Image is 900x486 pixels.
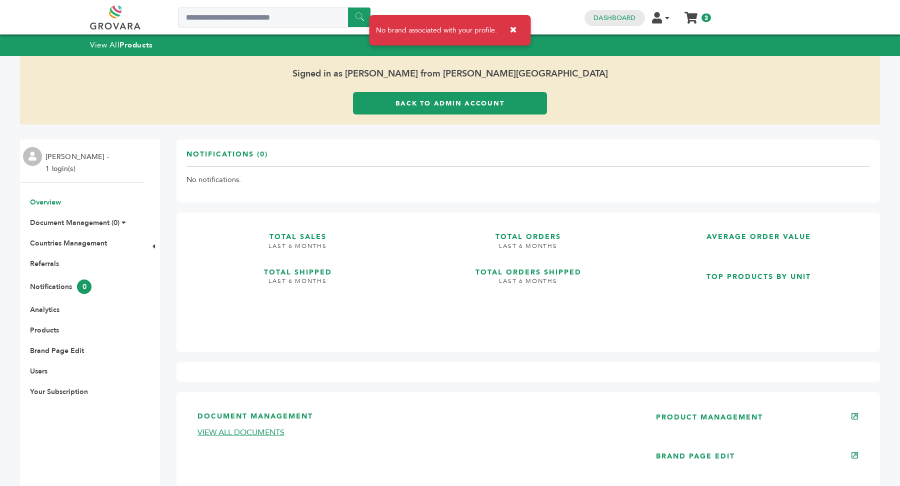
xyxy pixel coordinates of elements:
[77,279,91,294] span: 0
[90,40,153,50] a: View AllProducts
[30,325,59,335] a: Products
[417,222,639,334] a: TOTAL ORDERS LAST 6 MONTHS TOTAL ORDERS SHIPPED LAST 6 MONTHS
[593,13,635,22] a: Dashboard
[30,218,119,227] a: Document Management (0)
[502,20,524,40] button: ✖
[353,92,547,114] a: Back to Admin Account
[23,147,42,166] img: profile.png
[685,9,697,19] a: My Cart
[197,427,284,438] a: VIEW ALL DOCUMENTS
[45,151,111,175] li: [PERSON_NAME] - 1 login(s)
[656,451,735,461] a: BRAND PAGE EDIT
[30,238,107,248] a: Countries Management
[30,366,47,376] a: Users
[178,7,370,27] input: Search a product or brand...
[30,282,91,291] a: Notifications0
[186,258,409,277] h3: TOTAL SHIPPED
[186,242,409,258] h4: LAST 6 MONTHS
[30,197,61,207] a: Overview
[197,411,626,427] h3: DOCUMENT MANAGEMENT
[186,222,409,242] h3: TOTAL SALES
[119,40,152,50] strong: Products
[30,305,59,314] a: Analytics
[656,412,763,422] a: PRODUCT MANAGEMENT
[186,167,870,193] td: No notifications.
[20,56,880,92] span: Signed in as [PERSON_NAME] from [PERSON_NAME][GEOGRAPHIC_DATA]
[30,387,88,396] a: Your Subscription
[186,222,409,334] a: TOTAL SALES LAST 6 MONTHS TOTAL SHIPPED LAST 6 MONTHS
[647,262,870,334] a: TOP PRODUCTS BY UNIT
[647,222,870,254] a: AVERAGE ORDER VALUE
[647,262,870,282] h3: TOP PRODUCTS BY UNIT
[417,277,639,293] h4: LAST 6 MONTHS
[376,25,497,35] span: No brand associated with your profile.
[417,258,639,277] h3: TOTAL ORDERS SHIPPED
[417,242,639,258] h4: LAST 6 MONTHS
[30,346,84,355] a: Brand Page Edit
[701,13,711,22] span: 3
[186,277,409,293] h4: LAST 6 MONTHS
[417,222,639,242] h3: TOTAL ORDERS
[186,149,268,167] h3: Notifications (0)
[647,222,870,242] h3: AVERAGE ORDER VALUE
[30,259,59,268] a: Referrals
